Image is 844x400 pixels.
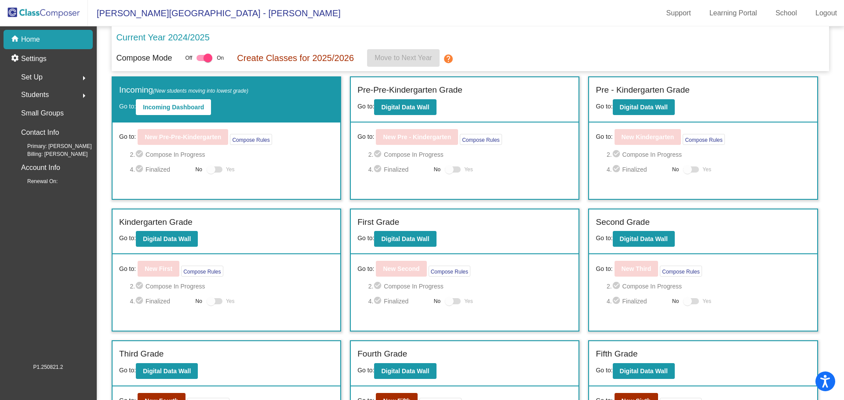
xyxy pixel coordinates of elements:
[21,34,40,45] p: Home
[374,363,436,379] button: Digital Data Wall
[596,84,689,97] label: Pre - Kindergarten Grade
[136,99,211,115] button: Incoming Dashboard
[136,231,198,247] button: Digital Data Wall
[11,54,21,64] mat-icon: settings
[79,73,89,83] mat-icon: arrow_right
[383,133,451,141] b: New Pre - Kindergarten
[607,164,668,175] span: 4. Finalized
[660,266,702,277] button: Compose Rules
[13,142,92,150] span: Primary: [PERSON_NAME]
[464,296,473,306] span: Yes
[119,264,136,274] span: Go to:
[21,162,60,174] p: Account Info
[702,6,764,20] a: Learning Portal
[119,216,193,229] label: Kindergarten Grade
[367,49,440,67] button: Move to Next Year
[357,103,374,110] span: Go to:
[21,126,59,139] p: Contact Info
[375,54,432,61] span: Move to Next Year
[672,166,679,173] span: No
[374,231,436,247] button: Digital Data Wall
[130,281,334,292] span: 2. Compose In Progress
[613,231,675,247] button: Digital Data Wall
[376,129,458,145] button: New Pre - Kindergarten
[138,261,179,277] button: New First
[596,264,612,274] span: Go to:
[620,368,668,375] b: Digital Data Wall
[135,149,146,160] mat-icon: check_circle
[383,265,419,272] b: New Second
[613,99,675,115] button: Digital Data Wall
[683,134,724,145] button: Compose Rules
[607,149,811,160] span: 2. Compose In Progress
[237,51,354,65] p: Create Classes for 2025/2026
[13,177,58,185] span: Renewal On:
[615,261,658,277] button: New Third
[143,235,191,242] b: Digital Data Wall
[143,104,204,111] b: Incoming Dashboard
[659,6,698,20] a: Support
[119,348,164,360] label: Third Grade
[620,235,668,242] b: Digital Data Wall
[607,296,668,306] span: 4. Finalized
[672,297,679,305] span: No
[357,132,374,141] span: Go to:
[21,107,64,119] p: Small Groups
[615,129,681,145] button: New Kindergarten
[702,164,711,175] span: Yes
[13,150,87,158] span: Billing: [PERSON_NAME]
[79,90,89,101] mat-icon: arrow_right
[138,129,228,145] button: New Pre-Pre-Kindergarten
[21,89,49,101] span: Students
[136,363,198,379] button: Digital Data Wall
[596,103,612,110] span: Go to:
[130,149,334,160] span: 2. Compose In Progress
[116,52,172,64] p: Compose Mode
[381,235,429,242] b: Digital Data Wall
[21,54,47,64] p: Settings
[88,6,341,20] span: [PERSON_NAME][GEOGRAPHIC_DATA] - [PERSON_NAME]
[357,216,399,229] label: First Grade
[119,234,136,241] span: Go to:
[596,348,637,360] label: Fifth Grade
[196,166,202,173] span: No
[357,264,374,274] span: Go to:
[376,261,426,277] button: New Second
[622,265,651,272] b: New Third
[374,99,436,115] button: Digital Data Wall
[464,164,473,175] span: Yes
[226,296,235,306] span: Yes
[130,296,191,306] span: 4. Finalized
[381,104,429,111] b: Digital Data Wall
[357,84,462,97] label: Pre-Pre-Kindergarten Grade
[230,134,272,145] button: Compose Rules
[596,132,612,141] span: Go to:
[357,234,374,241] span: Go to:
[429,266,470,277] button: Compose Rules
[443,54,454,64] mat-icon: help
[434,297,440,305] span: No
[808,6,844,20] a: Logout
[119,367,136,374] span: Go to:
[217,54,224,62] span: On
[119,84,248,97] label: Incoming
[153,88,248,94] span: (New students moving into lowest grade)
[381,368,429,375] b: Digital Data Wall
[196,297,202,305] span: No
[373,281,384,292] mat-icon: check_circle
[612,149,622,160] mat-icon: check_circle
[613,363,675,379] button: Digital Data Wall
[368,296,429,306] span: 4. Finalized
[135,281,146,292] mat-icon: check_circle
[130,164,191,175] span: 4. Finalized
[434,166,440,173] span: No
[143,368,191,375] b: Digital Data Wall
[135,164,146,175] mat-icon: check_circle
[596,216,650,229] label: Second Grade
[357,367,374,374] span: Go to:
[368,281,572,292] span: 2. Compose In Progress
[612,296,622,306] mat-icon: check_circle
[368,164,429,175] span: 4. Finalized
[357,348,407,360] label: Fourth Grade
[702,296,711,306] span: Yes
